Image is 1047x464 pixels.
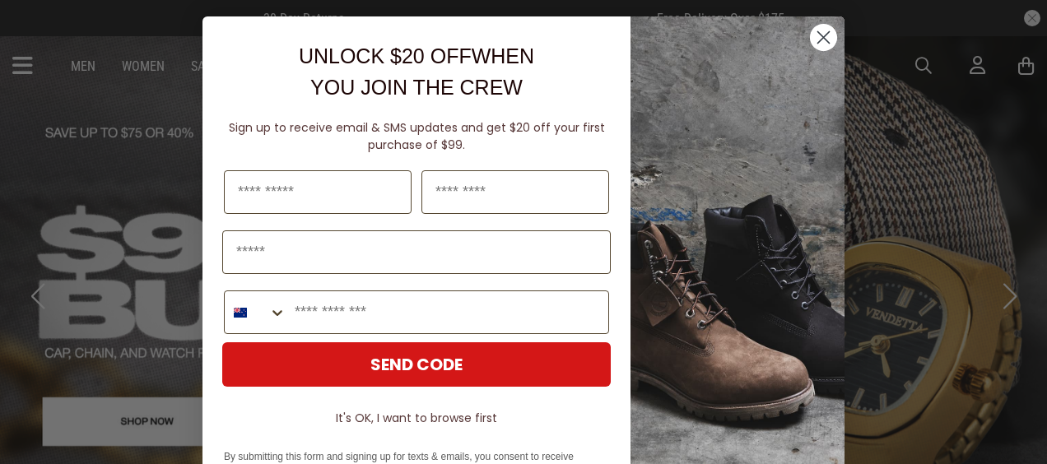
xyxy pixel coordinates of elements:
span: YOU JOIN THE CREW [310,76,523,99]
button: SEND CODE [222,342,611,387]
button: Close dialog [809,23,838,52]
span: WHEN [472,44,534,67]
span: UNLOCK $20 OFF [299,44,472,67]
input: First Name [224,170,412,214]
button: It's OK, I want to browse first [222,403,611,433]
input: Email [222,230,611,274]
img: New Zealand [234,306,247,319]
button: Search Countries [225,291,286,333]
span: Sign up to receive email & SMS updates and get $20 off your first purchase of $99. [229,119,605,153]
